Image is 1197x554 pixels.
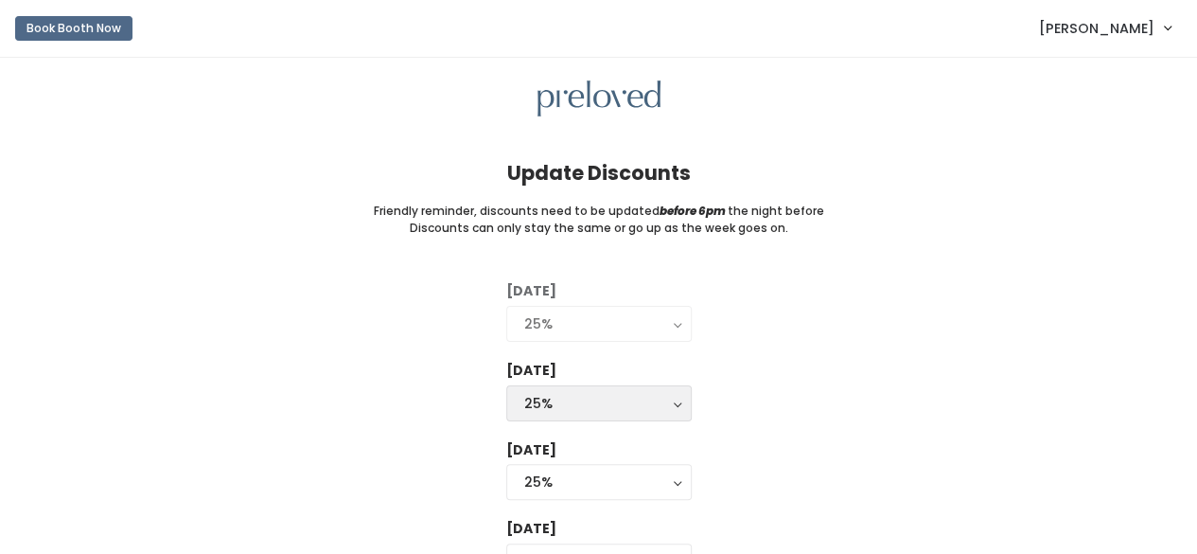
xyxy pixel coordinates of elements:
[506,306,692,342] button: 25%
[506,464,692,500] button: 25%
[15,8,132,49] a: Book Booth Now
[374,203,824,220] small: Friendly reminder, discounts need to be updated the night before
[506,440,556,460] label: [DATE]
[660,203,726,219] i: before 6pm
[1020,8,1189,48] a: [PERSON_NAME]
[524,393,674,414] div: 25%
[524,313,674,334] div: 25%
[410,220,788,237] small: Discounts can only stay the same or go up as the week goes on.
[506,385,692,421] button: 25%
[1039,18,1154,39] span: [PERSON_NAME]
[15,16,132,41] button: Book Booth Now
[524,472,674,492] div: 25%
[507,162,691,184] h4: Update Discounts
[506,281,556,301] label: [DATE]
[537,80,660,117] img: preloved logo
[506,519,556,539] label: [DATE]
[506,361,556,381] label: [DATE]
